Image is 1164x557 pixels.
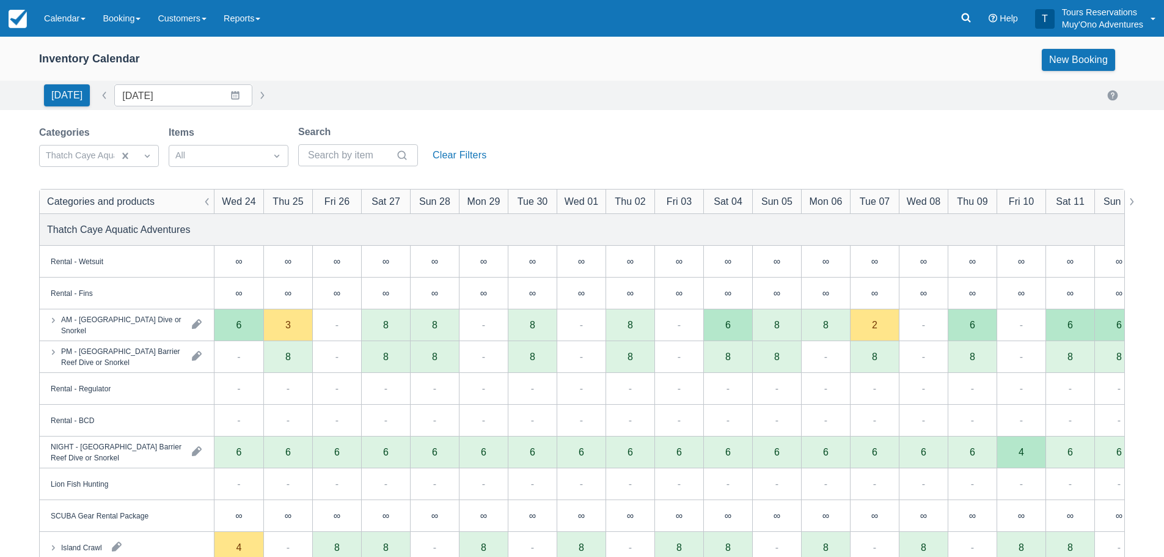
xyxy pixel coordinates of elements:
[419,194,450,208] div: Sun 28
[606,437,654,468] div: 6
[654,500,703,532] div: ∞
[482,381,485,396] div: -
[285,288,291,298] div: ∞
[774,320,780,330] div: 8
[871,288,878,298] div: ∞
[1069,476,1072,491] div: -
[615,194,645,208] div: Thu 02
[1116,511,1122,520] div: ∞
[1069,381,1072,396] div: -
[383,511,389,520] div: ∞
[263,500,312,532] div: ∞
[727,413,730,427] div: -
[580,349,583,364] div: -
[775,413,778,427] div: -
[285,256,291,266] div: ∞
[850,437,899,468] div: 6
[530,352,535,361] div: 8
[823,447,829,457] div: 6
[810,194,843,208] div: Mon 06
[580,476,583,491] div: -
[676,447,682,457] div: 6
[752,500,801,532] div: ∞
[530,447,535,457] div: 6
[899,246,948,278] div: ∞
[410,437,459,468] div: 6
[629,413,632,427] div: -
[703,500,752,532] div: ∞
[222,194,255,208] div: Wed 24
[824,476,827,491] div: -
[873,540,876,555] div: -
[237,349,240,364] div: -
[678,317,681,332] div: -
[334,256,340,266] div: ∞
[384,413,387,427] div: -
[61,345,182,367] div: PM - [GEOGRAPHIC_DATA] Barrier Reef Dive or Snorkel
[565,194,598,208] div: Wed 01
[774,256,780,266] div: ∞
[775,540,778,555] div: -
[518,194,548,208] div: Tue 30
[628,447,633,457] div: 6
[1118,381,1121,396] div: -
[1020,349,1023,364] div: -
[335,476,339,491] div: -
[285,352,291,361] div: 8
[774,288,780,298] div: ∞
[236,447,242,457] div: 6
[383,256,389,266] div: ∞
[44,84,90,106] button: [DATE]
[235,256,242,266] div: ∞
[1067,511,1074,520] div: ∞
[1009,194,1034,208] div: Fri 10
[459,500,508,532] div: ∞
[383,447,389,457] div: 6
[725,256,731,266] div: ∞
[872,352,877,361] div: 8
[236,320,242,330] div: 6
[47,222,191,237] div: Thatch Caye Aquatic Adventures
[410,278,459,309] div: ∞
[970,320,975,330] div: 6
[850,246,899,278] div: ∞
[871,511,878,520] div: ∞
[334,511,340,520] div: ∞
[51,478,108,489] div: Lion Fish Hunting
[997,500,1045,532] div: ∞
[1018,256,1025,266] div: ∞
[703,246,752,278] div: ∞
[1018,511,1025,520] div: ∞
[920,288,927,298] div: ∞
[51,415,94,426] div: Rental - BCD
[263,437,312,468] div: 6
[970,352,975,361] div: 8
[899,500,948,532] div: ∞
[580,317,583,332] div: -
[335,317,339,332] div: -
[1094,500,1143,532] div: ∞
[432,447,437,457] div: 6
[752,278,801,309] div: ∞
[361,437,410,468] div: 6
[361,500,410,532] div: ∞
[969,511,976,520] div: ∞
[312,246,361,278] div: ∞
[969,288,976,298] div: ∞
[629,540,632,555] div: -
[433,540,436,555] div: -
[372,194,400,208] div: Sat 27
[51,441,182,463] div: NIGHT - [GEOGRAPHIC_DATA] Barrier Reef Dive or Snorkel
[1062,6,1143,18] p: Tours Reservations
[921,447,926,457] div: 6
[237,381,240,396] div: -
[725,288,731,298] div: ∞
[824,413,827,427] div: -
[383,352,389,361] div: 8
[114,84,252,106] input: Date
[1116,320,1122,330] div: 6
[361,246,410,278] div: ∞
[482,413,485,427] div: -
[1094,246,1143,278] div: ∞
[459,437,508,468] div: 6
